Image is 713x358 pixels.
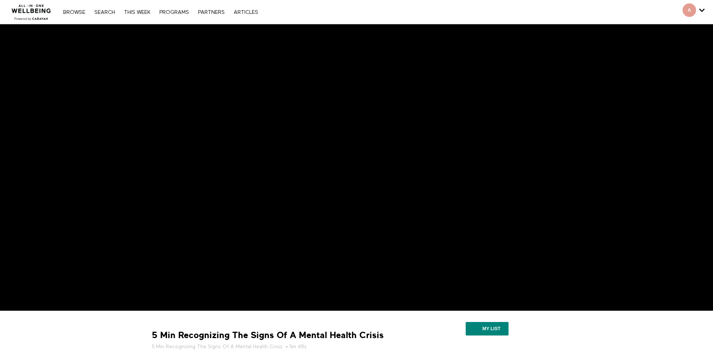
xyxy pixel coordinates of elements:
[152,343,283,350] a: 5 Min Recognizing The Signs Of A Mental Health Crisis
[156,10,193,15] a: PROGRAMS
[120,10,154,15] a: THIS WEEK
[59,8,262,16] nav: Primary
[194,10,229,15] a: PARTNERS
[91,10,119,15] a: Search
[230,10,262,15] a: ARTICLES
[152,343,404,350] h5: • 5m 48s
[466,322,508,335] button: My list
[152,329,384,341] strong: 5 Min Recognizing The Signs Of A Mental Health Crisis
[59,10,89,15] a: Browse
